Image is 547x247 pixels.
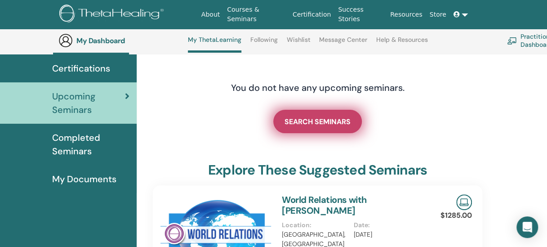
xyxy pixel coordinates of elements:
[52,62,110,75] span: Certifications
[285,117,351,126] span: SEARCH SEMINARS
[76,36,166,45] h3: My Dashboard
[273,110,362,133] a: SEARCH SEMINARS
[208,162,427,178] h3: explore these suggested seminars
[507,37,517,44] img: chalkboard-teacher.svg
[176,82,459,93] h4: You do not have any upcoming seminars.
[516,216,538,238] div: Open Intercom Messenger
[289,6,334,23] a: Certification
[250,36,278,50] a: Following
[440,210,472,221] p: $1285.00
[188,36,241,53] a: My ThetaLearning
[376,36,428,50] a: Help & Resources
[426,6,450,23] a: Store
[223,1,289,27] a: Courses & Seminars
[198,6,223,23] a: About
[282,194,366,216] a: World Relations with [PERSON_NAME]
[354,230,420,239] p: [DATE]
[52,131,129,158] span: Completed Seminars
[334,1,387,27] a: Success Stories
[52,172,116,186] span: My Documents
[354,220,420,230] p: Date :
[319,36,367,50] a: Message Center
[287,36,311,50] a: Wishlist
[456,194,472,210] img: Live Online Seminar
[59,4,167,25] img: logo.png
[52,90,125,117] span: Upcoming Seminars
[282,220,348,230] p: Location :
[58,33,73,48] img: generic-user-icon.jpg
[387,6,426,23] a: Resources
